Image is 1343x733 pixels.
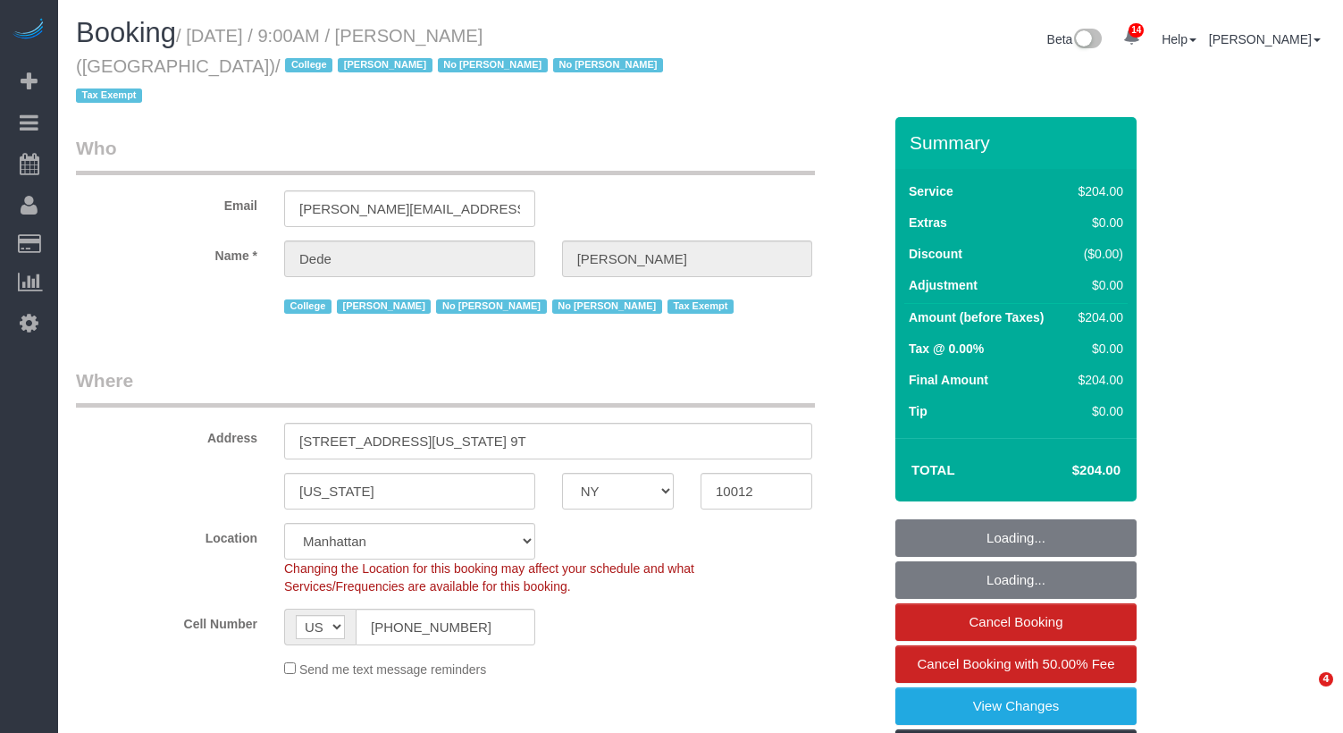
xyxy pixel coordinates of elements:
[895,603,1137,641] a: Cancel Booking
[76,17,176,48] span: Booking
[895,645,1137,683] a: Cancel Booking with 50.00% Fee
[284,190,535,227] input: Email
[63,190,271,215] label: Email
[438,58,548,72] span: No [PERSON_NAME]
[1071,308,1123,326] div: $204.00
[1282,672,1325,715] iframe: Intercom live chat
[356,609,535,645] input: Cell Number
[284,299,332,314] span: College
[918,656,1115,671] span: Cancel Booking with 50.00% Fee
[701,473,812,510] input: Zip Code
[1071,245,1123,263] div: ($0.00)
[284,473,535,510] input: City
[1072,29,1102,52] img: New interface
[76,88,142,103] span: Tax Exempt
[1071,276,1123,294] div: $0.00
[436,299,546,314] span: No [PERSON_NAME]
[1071,402,1123,420] div: $0.00
[910,132,1128,153] h3: Summary
[553,58,663,72] span: No [PERSON_NAME]
[76,135,815,175] legend: Who
[338,58,432,72] span: [PERSON_NAME]
[11,18,46,43] img: Automaid Logo
[76,26,668,106] small: / [DATE] / 9:00AM / [PERSON_NAME] ([GEOGRAPHIC_DATA])
[299,662,486,677] span: Send me text message reminders
[552,299,662,314] span: No [PERSON_NAME]
[337,299,431,314] span: [PERSON_NAME]
[1071,214,1123,232] div: $0.00
[1071,340,1123,358] div: $0.00
[1209,32,1321,46] a: [PERSON_NAME]
[285,58,332,72] span: College
[909,276,978,294] label: Adjustment
[1162,32,1196,46] a: Help
[63,240,271,265] label: Name *
[76,56,668,106] span: /
[284,561,694,594] span: Changing the Location for this booking may affect your schedule and what Services/Frequencies are...
[909,214,947,232] label: Extras
[911,462,955,477] strong: Total
[1114,18,1149,57] a: 14
[909,308,1044,326] label: Amount (before Taxes)
[1019,463,1121,478] h4: $204.00
[63,523,271,547] label: Location
[667,299,734,314] span: Tax Exempt
[909,182,953,200] label: Service
[895,687,1137,725] a: View Changes
[1319,672,1333,687] span: 4
[1071,182,1123,200] div: $204.00
[1129,23,1144,38] span: 14
[909,245,962,263] label: Discount
[76,367,815,408] legend: Where
[562,240,813,277] input: Last Name
[909,371,988,389] label: Final Amount
[1071,371,1123,389] div: $204.00
[909,340,984,358] label: Tax @ 0.00%
[63,423,271,447] label: Address
[284,240,535,277] input: First Name
[909,402,928,420] label: Tip
[1047,32,1103,46] a: Beta
[63,609,271,633] label: Cell Number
